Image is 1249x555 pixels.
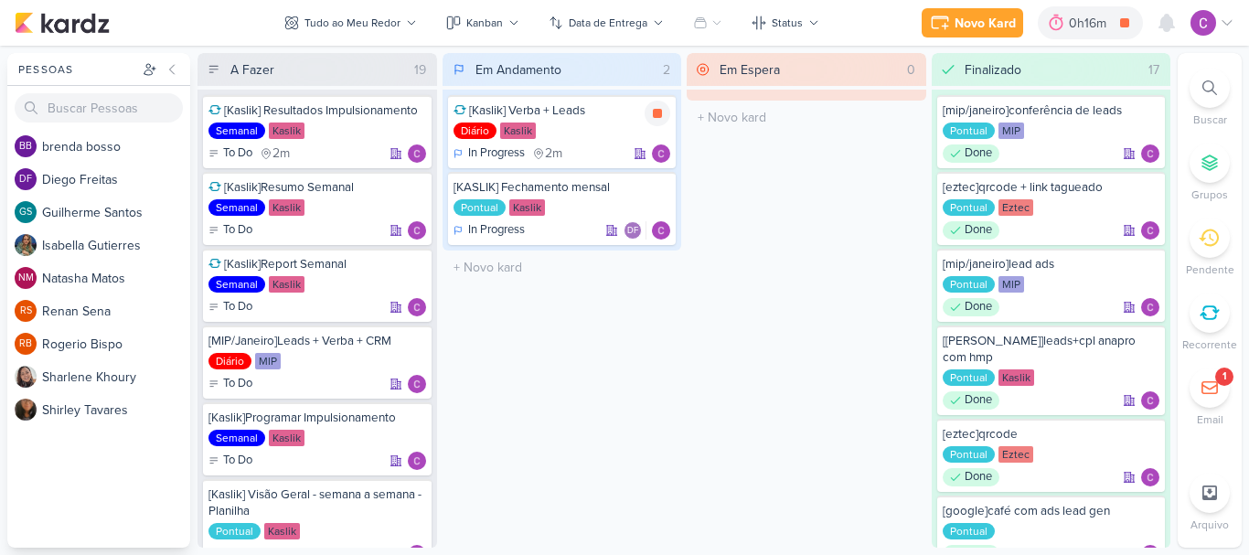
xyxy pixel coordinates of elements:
[208,452,252,470] div: To Do
[1141,468,1159,486] img: Carlos Lima
[454,144,525,163] div: In Progress
[42,170,190,189] div: D i e g o F r e i t a s
[208,353,251,369] div: Diário
[269,430,304,446] div: Kaslik
[42,368,190,387] div: S h a r l e n e K h o u r y
[1186,261,1234,278] p: Pendente
[408,452,426,470] div: Responsável: Carlos Lima
[42,236,190,255] div: I s a b e l l a G u t i e r r e s
[19,142,32,152] p: bb
[408,144,426,163] div: Responsável: Carlos Lima
[943,391,999,410] div: Done
[545,147,562,160] span: 2m
[1222,369,1226,384] div: 1
[1141,221,1159,240] div: Responsável: Carlos Lima
[19,175,32,185] p: DF
[208,179,426,196] div: [Kaslik]Resumo Semanal
[652,221,670,240] img: Carlos Lima
[1191,187,1228,203] p: Grupos
[19,339,32,349] p: RB
[720,60,780,80] div: Em Espera
[943,446,995,463] div: Pontual
[223,452,252,470] p: To Do
[408,221,426,240] div: Responsável: Carlos Lima
[500,123,536,139] div: Kaslik
[208,333,426,349] div: [MIP/Janeiro]Leads + Verba + CRM
[943,468,999,486] div: Done
[1178,68,1242,128] li: Ctrl + F
[1190,10,1216,36] img: Carlos Lima
[255,353,281,369] div: MIP
[15,168,37,190] div: Diego Freitas
[208,430,265,446] div: Semanal
[269,123,304,139] div: Kaslik
[223,298,252,316] p: To Do
[943,123,995,139] div: Pontual
[1190,517,1229,533] p: Arquivo
[943,102,1160,119] div: [mip/janeiro]conferência de leads
[645,101,670,126] div: Parar relógio
[624,221,642,240] div: Diego Freitas
[208,221,252,240] div: To Do
[624,221,646,240] div: Colaboradores: Diego Freitas
[15,234,37,256] img: Isabella Gutierres
[408,144,426,163] img: Carlos Lima
[208,298,252,316] div: To Do
[468,144,525,163] p: In Progress
[454,221,525,240] div: In Progress
[652,144,670,163] img: Carlos Lima
[42,269,190,288] div: N a t a s h a M a t o s
[15,61,139,78] div: Pessoas
[208,276,265,293] div: Semanal
[15,201,37,223] div: Guilherme Santos
[408,298,426,316] img: Carlos Lima
[15,267,37,289] div: Natasha Matos
[1197,411,1223,428] p: Email
[408,221,426,240] img: Carlos Lima
[1141,391,1159,410] img: Carlos Lima
[998,123,1024,139] div: MIP
[18,273,34,283] p: NM
[208,523,261,539] div: Pontual
[943,523,995,539] div: Pontual
[454,123,496,139] div: Diário
[690,104,923,131] input: + Novo kard
[965,144,992,163] p: Done
[965,60,1021,80] div: Finalizado
[208,102,426,119] div: [Kaslik] Resultados Impulsionamento
[15,333,37,355] div: Rogerio Bispo
[42,137,190,156] div: b r e n d a b o s s o
[454,199,506,216] div: Pontual
[42,335,190,354] div: R o g e r i o B i s p o
[408,375,426,393] div: Responsável: Carlos Lima
[998,369,1034,386] div: Kaslik
[1069,14,1112,33] div: 0h16m
[652,221,670,240] div: Responsável: Carlos Lima
[208,375,252,393] div: To Do
[223,144,252,163] p: To Do
[208,486,426,519] div: [Kaslik] Visão Geral - semana a semana - Planilha
[408,375,426,393] img: Carlos Lima
[15,300,37,322] div: Renan Sena
[223,375,252,393] p: To Do
[943,426,1160,443] div: [eztec]qrcode
[1141,298,1159,316] div: Responsável: Carlos Lima
[408,452,426,470] img: Carlos Lima
[943,503,1160,519] div: [google]café com ads lead gen
[965,468,992,486] p: Done
[1141,391,1159,410] div: Responsável: Carlos Lima
[943,199,995,216] div: Pontual
[15,135,37,157] div: brenda bosso
[1141,298,1159,316] img: Carlos Lima
[19,208,32,218] p: GS
[998,276,1024,293] div: MIP
[446,254,678,281] input: + Novo kard
[1141,60,1167,80] div: 17
[943,221,999,240] div: Done
[998,446,1033,463] div: Eztec
[260,144,290,163] div: último check-in há 2 meses
[1141,468,1159,486] div: Responsável: Carlos Lima
[998,199,1033,216] div: Eztec
[955,14,1016,33] div: Novo Kard
[509,199,545,216] div: Kaslik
